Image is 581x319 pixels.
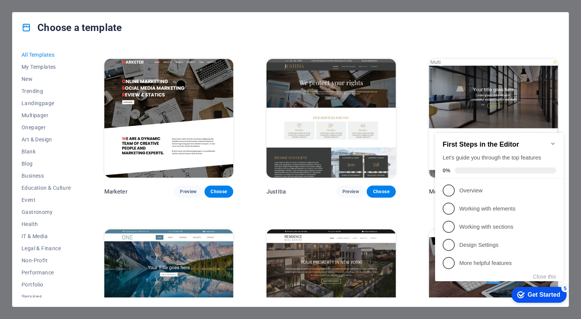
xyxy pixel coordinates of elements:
span: Health [22,221,71,227]
div: Get Started 5 items remaining, 0% complete [79,165,135,181]
img: Marketer [104,59,233,178]
p: Design Settings [27,119,118,127]
img: Justitia [266,59,395,178]
li: Working with sections [3,96,132,114]
button: IT & Media [22,230,71,242]
p: Overview [27,65,118,73]
button: Blog [22,158,71,170]
span: All Templates [22,52,71,58]
div: Get Started [96,169,128,176]
li: Working with elements [3,77,132,96]
p: Marketer [104,188,127,195]
p: More helpful features [27,137,118,145]
span: Education & Culture [22,185,71,191]
span: Multipager [22,112,71,118]
button: My Templates [22,61,71,73]
p: Justitia [266,188,286,195]
div: 5 [129,163,137,170]
button: Services [22,291,71,303]
button: Blank [22,146,71,158]
span: 0% [11,45,23,51]
p: Working with sections [27,101,118,109]
span: Choose [211,189,227,195]
span: IT & Media [22,233,71,239]
span: Onepager [22,124,71,130]
span: Trending [22,88,71,94]
button: Choose [205,186,233,198]
button: Close this [101,152,124,158]
h2: First Steps in the Editor [11,19,124,26]
li: More helpful features [3,132,132,150]
div: Minimize checklist [118,19,124,25]
span: Event [22,197,71,203]
span: Blog [22,161,71,167]
span: Legal & Finance [22,245,71,251]
button: Multipager [22,109,71,121]
button: Gastronomy [22,206,71,218]
button: Business [22,170,71,182]
span: Landingpage [22,100,71,106]
span: Blank [22,149,71,155]
button: Event [22,194,71,206]
span: My Templates [22,64,71,70]
span: Art & Design [22,136,71,142]
span: Gastronomy [22,209,71,215]
span: Portfolio [22,282,71,288]
img: Multi [429,59,558,178]
button: Onepager [22,121,71,133]
button: Performance [22,266,71,279]
button: Legal & Finance [22,242,71,254]
span: Business [22,173,71,179]
button: Choose [367,186,395,198]
p: Multi [429,188,442,195]
span: Performance [22,269,71,276]
button: All Templates [22,49,71,61]
button: Portfolio [22,279,71,291]
span: Non-Profit [22,257,71,263]
span: New [22,76,71,82]
button: Preview [174,186,203,198]
h4: Choose a template [22,22,122,34]
button: Landingpage [22,97,71,109]
button: Trending [22,85,71,97]
div: Let's guide you through the top features [11,32,124,40]
p: Working with elements [27,83,118,91]
button: New [22,73,71,85]
span: Choose [373,189,389,195]
li: Overview [3,59,132,77]
span: Preview [180,189,197,195]
span: Services [22,294,71,300]
button: Non-Profit [22,254,71,266]
span: Preview [342,189,359,195]
button: Education & Culture [22,182,71,194]
button: Health [22,218,71,230]
button: Art & Design [22,133,71,146]
li: Design Settings [3,114,132,132]
button: Preview [336,186,365,198]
